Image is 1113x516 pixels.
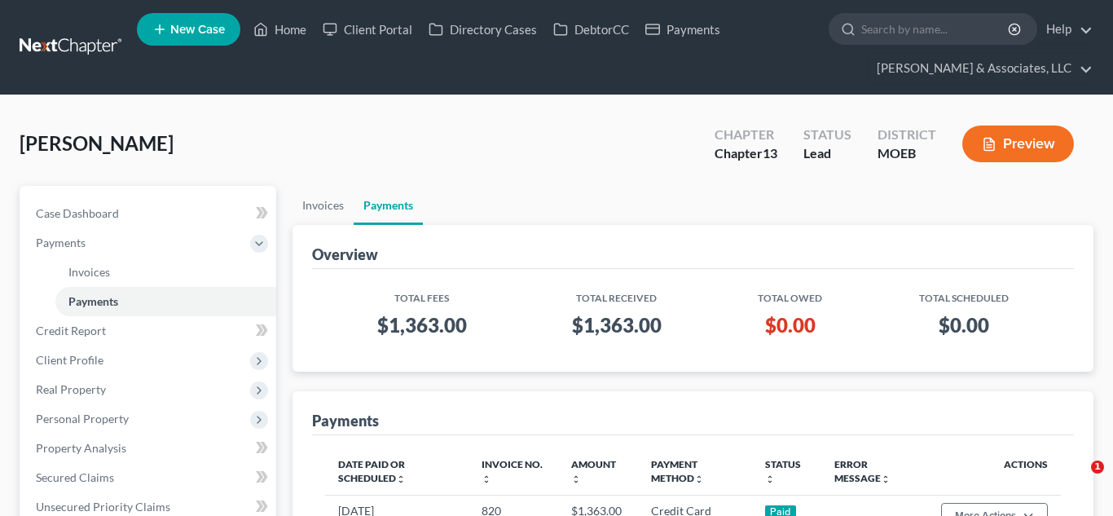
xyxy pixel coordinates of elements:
a: DebtorCC [545,15,637,44]
a: [PERSON_NAME] & Associates, LLC [869,54,1093,83]
th: Actions [928,448,1061,496]
a: Amountunfold_more [571,458,616,484]
i: unfold_more [482,474,491,484]
a: Case Dashboard [23,199,276,228]
span: Case Dashboard [36,206,119,220]
a: Error Messageunfold_more [834,458,891,484]
span: Client Profile [36,353,103,367]
a: Statusunfold_more [765,458,801,484]
a: Secured Claims [23,463,276,492]
span: Invoices [68,265,110,279]
h3: $0.00 [879,312,1048,338]
a: Credit Report [23,316,276,346]
a: Payment Methodunfold_more [651,458,704,484]
div: Payments [312,411,379,430]
a: Property Analysis [23,434,276,463]
span: 13 [763,145,777,161]
span: Payments [36,236,86,249]
div: Status [803,126,851,144]
a: Invoices [293,186,354,225]
span: 1 [1091,461,1104,474]
th: Total Scheduled [866,282,1061,306]
a: Payments [637,15,728,44]
a: Directory Cases [420,15,545,44]
button: Preview [962,126,1074,162]
h3: $1,363.00 [338,312,507,338]
div: District [878,126,936,144]
a: Payments [354,186,423,225]
th: Total Owed [714,282,866,306]
div: Lead [803,144,851,163]
div: Chapter [715,144,777,163]
span: Secured Claims [36,470,114,484]
iframe: Intercom live chat [1058,461,1097,500]
a: Client Portal [315,15,420,44]
i: unfold_more [765,474,775,484]
span: Property Analysis [36,441,126,455]
div: MOEB [878,144,936,163]
i: unfold_more [396,474,406,484]
span: Payments [68,294,118,308]
h3: $0.00 [727,312,853,338]
a: Home [245,15,315,44]
input: Search by name... [861,14,1010,44]
div: Chapter [715,126,777,144]
th: Total Received [519,282,714,306]
a: Invoices [55,258,276,287]
i: unfold_more [571,474,581,484]
a: Invoice No.unfold_more [482,458,543,484]
span: Unsecured Priority Claims [36,500,170,514]
i: unfold_more [881,474,891,484]
h3: $1,363.00 [532,312,701,338]
span: Personal Property [36,412,129,426]
span: [PERSON_NAME] [20,131,174,155]
a: Help [1038,15,1093,44]
th: Total Fees [325,282,520,306]
span: Real Property [36,382,106,396]
a: Date Paid or Scheduledunfold_more [338,458,406,484]
span: Credit Report [36,324,106,337]
a: Payments [55,287,276,316]
div: Overview [312,245,378,264]
span: New Case [170,24,225,36]
i: unfold_more [694,474,704,484]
